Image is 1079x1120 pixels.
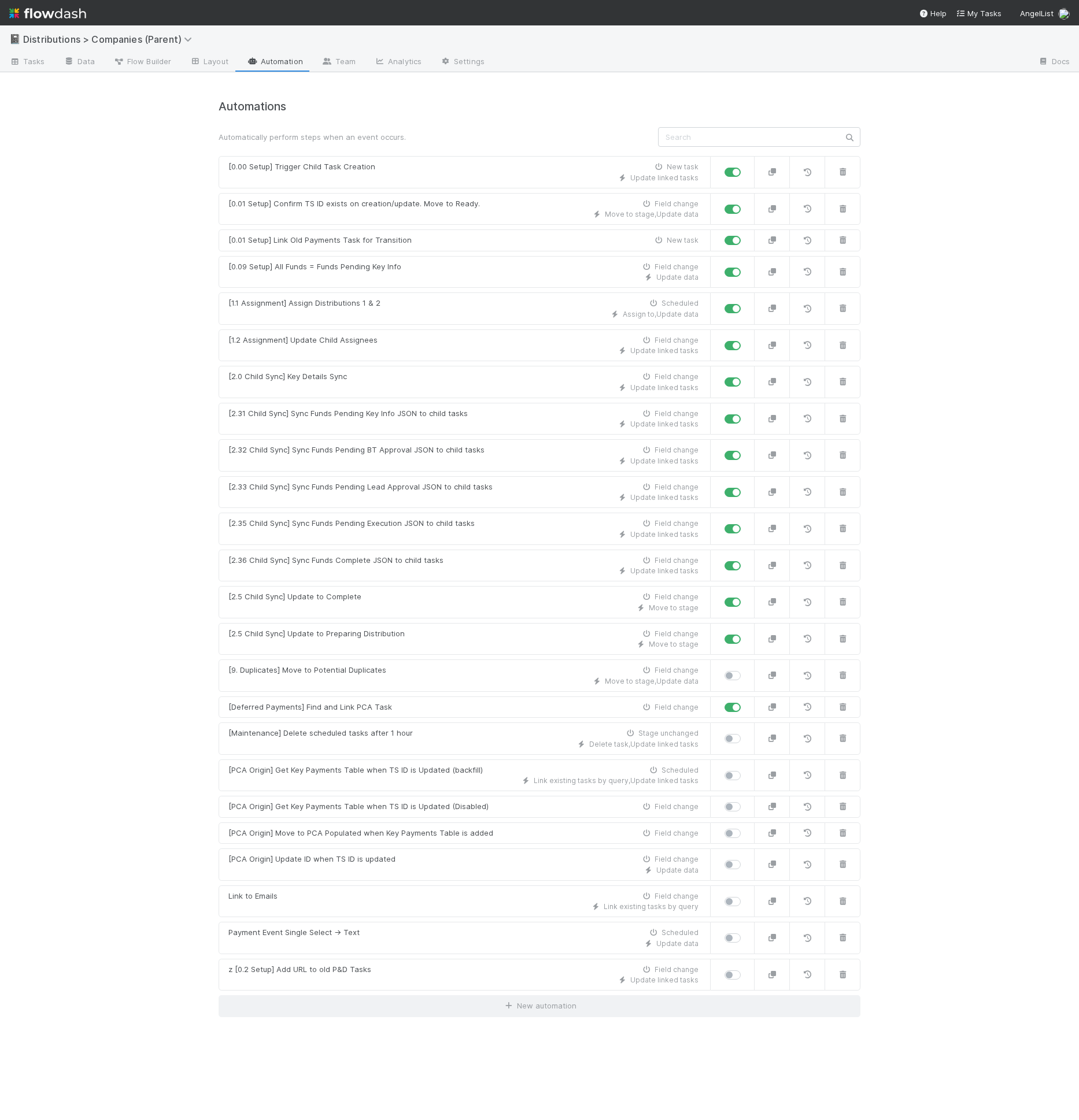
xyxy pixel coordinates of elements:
div: [2.35 Child Sync] Sync Funds Pending Execution JSON to child tasks [228,518,475,529]
div: Automatically perform steps when an event occurs. [210,131,649,143]
a: [9. Duplicates] Move to Potential DuplicatesField changeMove to stage,Update data [219,659,711,692]
a: Automation [238,53,312,72]
div: [PCA Origin] Get Key Payments Table when TS ID is Updated (Disabled) [228,801,489,813]
a: Link to EmailsField changeLink existing tasks by query [219,885,711,918]
span: Flow Builder [113,55,171,67]
a: New automation [219,995,860,1017]
a: Flow Builder [104,53,180,72]
span: Update data [656,677,699,685]
span: Update linked tasks [630,346,699,355]
div: [0.01 Setup] Link Old Payments Task for Transition [228,235,412,246]
div: Scheduled [648,928,699,938]
a: My Tasks [956,8,1002,19]
div: [2.0 Child Sync] Key Details Sync [228,371,347,383]
div: [0.01 Setup] Confirm TS ID exists on creation/update. Move to Ready. [228,198,480,210]
div: Field change [641,262,699,272]
span: Tasks [9,55,45,67]
span: Link existing tasks by query , [534,776,630,785]
span: Distributions > Companies (Parent) [23,34,198,45]
span: Update linked tasks [630,976,699,984]
span: My Tasks [956,9,1002,18]
div: [1.1 Assignment] Assign Distributions 1 & 2 [228,298,380,309]
div: [PCA Origin] Update ID when TS ID is updated [228,854,396,865]
div: [Maintenance] Delete scheduled tasks after 1 hour [228,728,413,739]
a: [1.2 Assignment] Update Child AssigneesField changeUpdate linked tasks [219,329,711,362]
a: Analytics [365,53,431,72]
span: Update data [656,866,699,874]
input: Search [658,127,860,147]
span: Move to stage , [605,210,656,218]
a: [2.5 Child Sync] Update to CompleteField changeMove to stage [219,586,711,618]
span: Update data [656,939,699,948]
span: Delete task , [589,740,630,748]
div: Link to Emails [228,891,278,902]
a: Payment Event Single Select -> TextScheduledUpdate data [219,922,711,954]
div: Field change [641,592,699,602]
div: [PCA Origin] Get Key Payments Table when TS ID is Updated (backfill) [228,765,483,776]
div: New task [653,162,699,172]
div: Field change [641,555,699,566]
div: Field change [641,702,699,713]
a: [PCA Origin] Update ID when TS ID is updatedField changeUpdate data [219,848,711,881]
div: Payment Event Single Select -> Text [228,927,360,939]
div: Scheduled [648,765,699,776]
a: [2.0 Child Sync] Key Details SyncField changeUpdate linked tasks [219,366,711,398]
a: [2.31 Child Sync] Sync Funds Pending Key Info JSON to child tasksField changeUpdate linked tasks [219,403,711,435]
div: Field change [641,199,699,209]
a: [2.36 Child Sync] Sync Funds Complete JSON to child tasksField changeUpdate linked tasks [219,550,711,582]
div: [2.5 Child Sync] Update to Complete [228,591,361,603]
a: [2.35 Child Sync] Sync Funds Pending Execution JSON to child tasksField changeUpdate linked tasks [219,513,711,545]
span: Move to stage , [605,677,656,685]
div: Field change [641,665,699,676]
a: [0.09 Setup] All Funds = Funds Pending Key InfoField changeUpdate data [219,256,711,288]
span: 📓 [9,34,21,44]
div: Scheduled [648,298,699,309]
span: Update data [656,273,699,281]
a: [1.1 Assignment] Assign Distributions 1 & 2ScheduledAssign to,Update data [219,292,711,325]
span: Update linked tasks [630,776,699,785]
span: Update linked tasks [630,173,699,182]
div: z [0.2 Setup] Add URL to old P&D Tasks [228,964,371,976]
a: [PCA Origin] Get Key Payments Table when TS ID is Updated (Disabled)Field change [219,796,711,818]
a: [0.00 Setup] Trigger Child Task CreationNew taskUpdate linked tasks [219,156,711,188]
div: [2.36 Child Sync] Sync Funds Complete JSON to child tasks [228,555,444,566]
a: Settings [431,53,494,72]
div: [2.5 Child Sync] Update to Preparing Distribution [228,628,405,640]
span: Update linked tasks [630,530,699,539]
a: z [0.2 Setup] Add URL to old P&D TasksField changeUpdate linked tasks [219,959,711,991]
a: [Deferred Payments] Find and Link PCA TaskField change [219,696,711,718]
div: Field change [641,409,699,419]
span: Update linked tasks [630,740,699,748]
a: Docs [1029,53,1079,72]
div: Field change [641,482,699,492]
div: [2.31 Child Sync] Sync Funds Pending Key Info JSON to child tasks [228,408,468,420]
span: Update data [656,210,699,218]
div: Field change [641,518,699,529]
span: Update linked tasks [630,457,699,465]
a: Layout [180,53,238,72]
span: Link existing tasks by query [604,902,699,911]
a: [Maintenance] Delete scheduled tasks after 1 hourStage unchangedDelete task,Update linked tasks [219,722,711,755]
span: AngelList [1020,9,1054,18]
span: Update linked tasks [630,566,699,575]
h4: Automations [219,100,860,113]
span: Move to stage [649,640,699,648]
div: [1.2 Assignment] Update Child Assignees [228,335,378,346]
span: Update linked tasks [630,493,699,502]
a: [PCA Origin] Get Key Payments Table when TS ID is Updated (backfill)ScheduledLink existing tasks ... [219,759,711,792]
span: Update linked tasks [630,383,699,392]
span: Update data [656,310,699,318]
a: [2.5 Child Sync] Update to Preparing DistributionField changeMove to stage [219,623,711,655]
a: Data [54,53,104,72]
img: logo-inverted-e16ddd16eac7371096b0.svg [9,3,86,23]
span: Move to stage [649,603,699,612]
div: Stage unchanged [625,728,699,739]
a: [2.32 Child Sync] Sync Funds Pending BT Approval JSON to child tasksField changeUpdate linked tasks [219,439,711,472]
div: Field change [641,629,699,639]
a: [0.01 Setup] Confirm TS ID exists on creation/update. Move to Ready.Field changeMove to stage,Upd... [219,193,711,225]
div: Field change [641,854,699,865]
div: New task [653,235,699,246]
span: Update linked tasks [630,420,699,428]
div: [0.09 Setup] All Funds = Funds Pending Key Info [228,261,401,273]
a: Team [312,53,365,72]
